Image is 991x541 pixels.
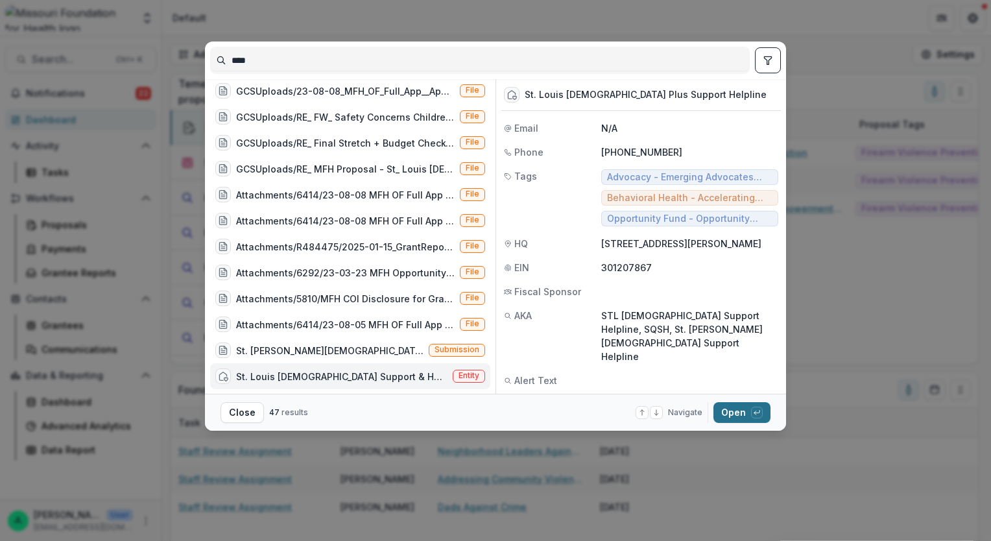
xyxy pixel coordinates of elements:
span: Phone [514,145,543,159]
div: GCSUploads/RE_ FW_ Safety Concerns Children and Adolescents with SQSH.msg [236,110,455,124]
span: results [281,407,308,417]
span: Advocacy - Emerging Advocates ([DATE]-[DATE]) [607,172,772,183]
div: Attachments/6414/23-08-08 MFH OF Full App Appendix C- SQSH Staff.pdf [236,188,455,202]
div: GCSUploads/RE_ MFH Proposal - St_ Louis [DEMOGRAPHIC_DATA] Plus Support Helpline (SQSH) Ref# 24-0... [236,162,455,176]
div: St. Louis [DEMOGRAPHIC_DATA] Plus Support Helpline [525,90,767,101]
span: File [466,86,479,95]
span: Fiscal Sponsor [514,285,581,298]
div: St. Louis [DEMOGRAPHIC_DATA] Support & Healing [236,370,448,383]
p: 301207867 [601,261,778,274]
span: AKA [514,309,532,322]
span: Opportunity Fund - Opportunity Fund - Grants/Contracts [607,213,772,224]
div: Attachments/6292/23-03-23 MFH Opportunity Fund SQSH Concept Paper (For Submission).pdf [236,266,455,280]
button: Close [221,402,264,423]
span: Entity [459,371,479,380]
span: File [466,215,479,224]
span: File [466,293,479,302]
span: Email [514,121,538,135]
span: EIN [514,261,529,274]
div: GCSUploads/23-08-08_MFH_OF_Full_App__Appendix_E-_SQSH_and_MTUG's_Proposals.pdf [236,84,455,98]
div: Attachments/6414/23-08-05 MFH OF Full App Systems Sanctuary Proposal for SQSH (for Submission).pdf [236,318,455,331]
span: File [466,189,479,198]
span: File [466,319,479,328]
p: N/A [601,121,778,135]
span: File [466,138,479,147]
span: HQ [514,237,528,250]
span: Behavioral Health - Accelerating Promising Practices [607,193,772,204]
div: Attachments/R484475/2025-01-15_GrantReport_CoverLetter_NarrativeQuestions_SQSH_OpportunityFund.pdf [236,240,455,254]
button: toggle filters [755,47,781,73]
span: Submission [435,345,479,354]
div: Attachments/5810/MFH COI Disclosure for Grant Applicant SQSH Signed [DATE].pdf [236,292,455,306]
p: [PHONE_NUMBER] [601,145,778,159]
button: Open [713,402,770,423]
div: Attachments/6414/23-08-08 MFH OF Full App Appendix E- SQSH and MTUG's Proposals.pdf [236,214,455,228]
span: 47 [269,407,280,417]
div: GCSUploads/RE_ Final Stretch + Budget Check-In _ SQSH MFH OF Proposal.msg [236,136,455,150]
span: File [466,112,479,121]
p: STL [DEMOGRAPHIC_DATA] Support Helpline, SQSH, St. [PERSON_NAME][DEMOGRAPHIC_DATA] Support Helpline [601,309,778,363]
span: File [466,267,479,276]
span: Tags [514,169,537,183]
span: File [466,163,479,173]
span: Alert Text [514,374,557,387]
span: File [466,241,479,250]
span: Navigate [668,407,702,418]
div: St. [PERSON_NAME][DEMOGRAPHIC_DATA] Mental Health Collective (SQSH aims to pilot an LGBTQIA-cente... [236,344,424,357]
p: [STREET_ADDRESS][PERSON_NAME] [601,237,778,250]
